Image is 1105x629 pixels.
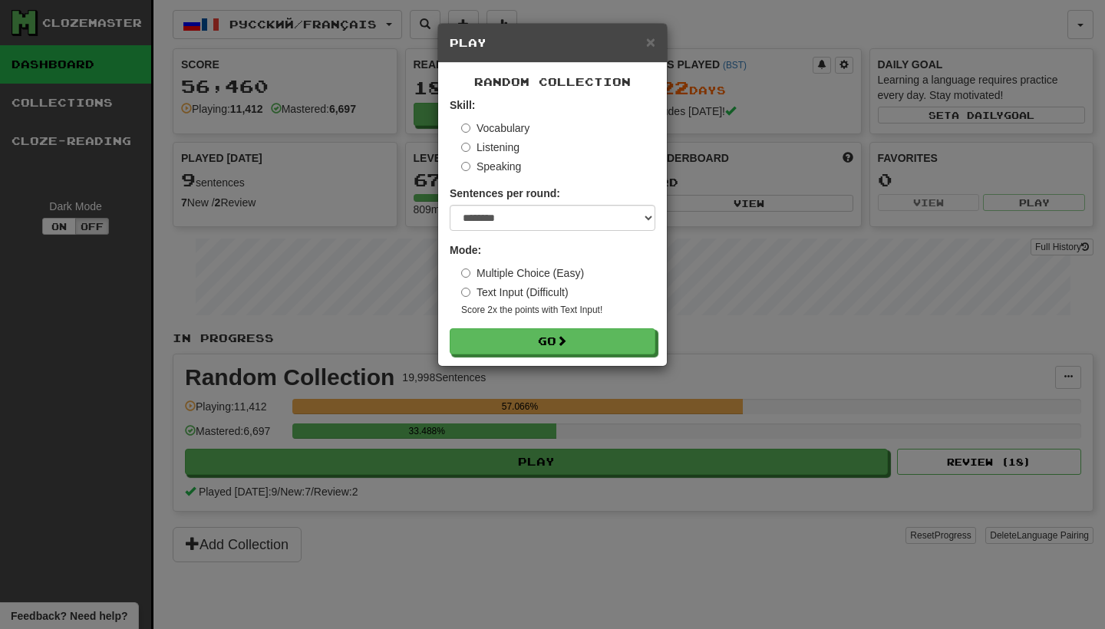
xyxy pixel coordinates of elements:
[461,265,584,281] label: Multiple Choice (Easy)
[461,123,470,133] input: Vocabulary
[646,34,655,50] button: Close
[461,285,569,300] label: Text Input (Difficult)
[461,140,520,155] label: Listening
[461,159,521,174] label: Speaking
[461,120,529,136] label: Vocabulary
[450,244,481,256] strong: Mode:
[474,75,631,88] span: Random Collection
[461,304,655,317] small: Score 2x the points with Text Input !
[461,268,470,278] input: Multiple Choice (Easy)
[461,143,470,152] input: Listening
[646,33,655,51] span: ×
[461,288,470,297] input: Text Input (Difficult)
[450,186,560,201] label: Sentences per round:
[461,162,470,171] input: Speaking
[450,35,655,51] h5: Play
[450,99,475,111] strong: Skill:
[450,328,655,354] button: Go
